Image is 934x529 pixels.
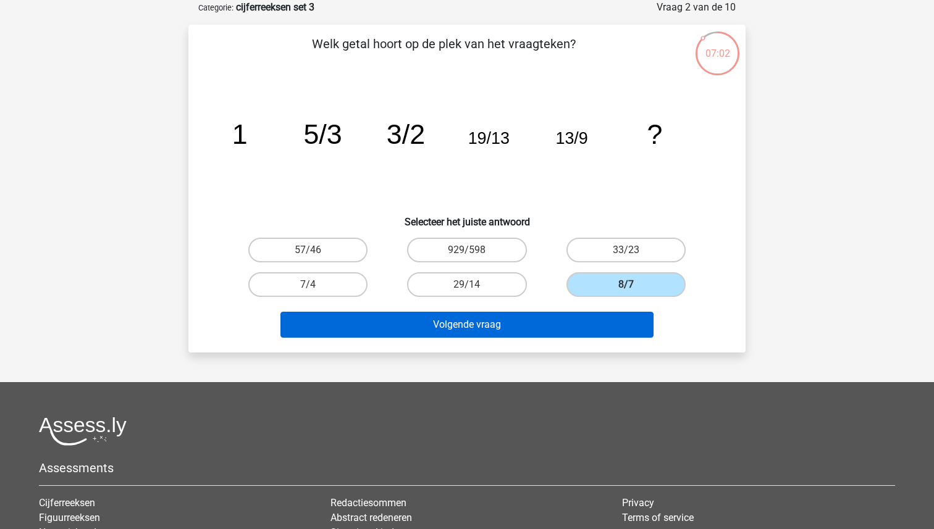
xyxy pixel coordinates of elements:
[566,272,686,297] label: 8/7
[248,272,368,297] label: 7/4
[232,119,248,149] tspan: 1
[303,119,342,149] tspan: 5/3
[330,512,412,523] a: Abstract redeneren
[198,3,233,12] small: Categorie:
[407,272,526,297] label: 29/14
[647,119,662,149] tspan: ?
[39,512,100,523] a: Figuurreeksen
[39,417,127,446] img: Assessly logo
[622,512,694,523] a: Terms of service
[407,238,526,262] label: 929/598
[248,238,368,262] label: 57/46
[622,497,654,509] a: Privacy
[694,30,741,61] div: 07:02
[387,119,425,149] tspan: 3/2
[208,206,726,228] h6: Selecteer het juiste antwoord
[236,1,314,13] strong: cijferreeksen set 3
[330,497,406,509] a: Redactiesommen
[39,497,95,509] a: Cijferreeksen
[468,129,510,148] tspan: 19/13
[280,312,654,338] button: Volgende vraag
[39,460,895,475] h5: Assessments
[555,129,587,148] tspan: 13/9
[208,35,679,72] p: Welk getal hoort op de plek van het vraagteken?
[566,238,686,262] label: 33/23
